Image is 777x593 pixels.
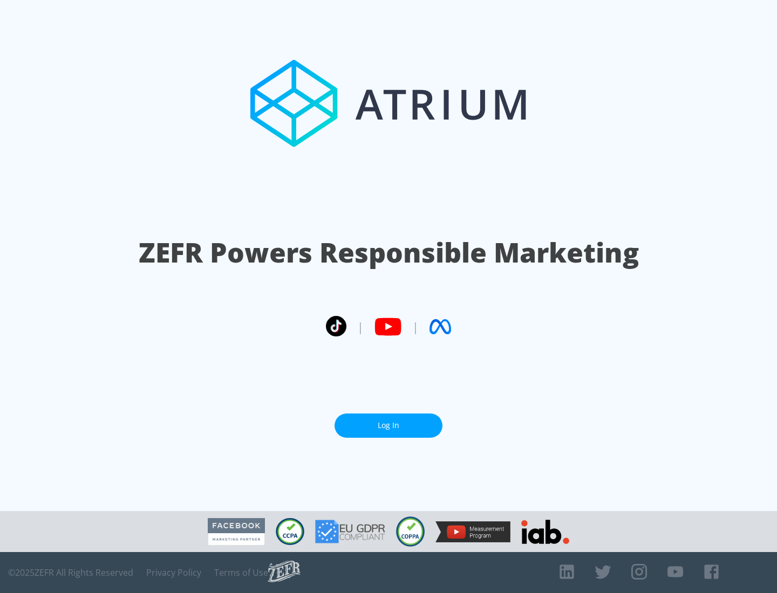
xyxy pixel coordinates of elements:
span: | [357,319,364,335]
span: | [412,319,419,335]
a: Log In [335,413,442,438]
a: Privacy Policy [146,567,201,578]
img: CCPA Compliant [276,518,304,545]
img: YouTube Measurement Program [435,521,510,542]
img: IAB [521,520,569,544]
img: Facebook Marketing Partner [208,518,265,546]
img: COPPA Compliant [396,516,425,547]
span: © 2025 ZEFR All Rights Reserved [8,567,133,578]
h1: ZEFR Powers Responsible Marketing [139,234,639,271]
img: GDPR Compliant [315,520,385,543]
a: Terms of Use [214,567,268,578]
